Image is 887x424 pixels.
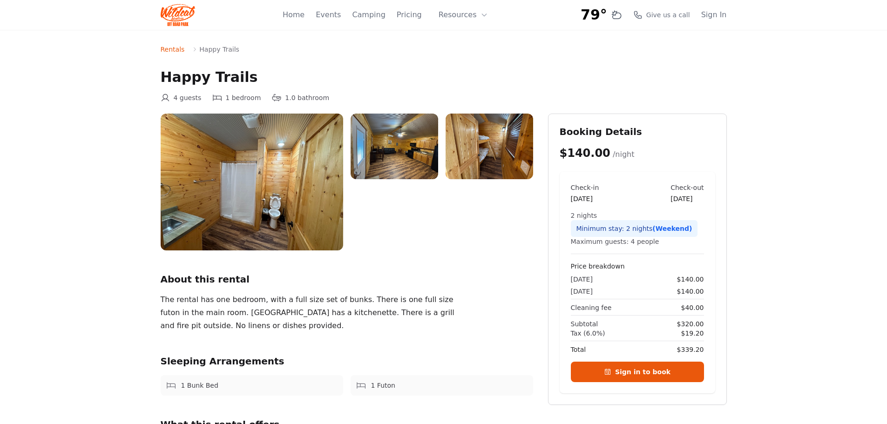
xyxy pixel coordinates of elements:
[571,194,599,203] div: [DATE]
[646,10,690,20] span: Give us a call
[571,275,593,284] span: [DATE]
[571,362,704,382] a: Sign in to book
[161,45,185,54] a: Rentals
[571,220,698,237] div: Minimum stay: 2 nights
[560,125,715,138] h2: Booking Details
[285,93,329,102] span: 1.0 bathroom
[397,9,422,20] a: Pricing
[174,93,202,102] span: 4 guests
[560,147,610,160] span: $140.00
[571,329,605,338] span: Tax (6.0%)
[351,114,438,179] img: IMG_1545.jpg
[181,381,218,390] span: 1 Bunk Bed
[571,183,599,192] div: Check-in
[161,114,343,250] img: IMG_1546.jpg
[677,345,704,354] span: $339.20
[161,355,533,368] h2: Sleeping Arrangements
[433,6,494,24] button: Resources
[446,114,533,179] img: IMG_1544.jpg
[670,183,704,192] div: Check-out
[613,150,635,159] span: /night
[670,194,704,203] div: [DATE]
[652,225,692,232] span: (Weekend)
[283,9,305,20] a: Home
[571,345,586,354] span: Total
[161,293,469,332] div: The rental has one bedroom, with a full size set of bunks. There is one full size futon in the ma...
[633,10,690,20] a: Give us a call
[581,7,607,23] span: 79°
[316,9,341,20] a: Events
[571,303,612,312] span: Cleaning fee
[571,211,704,220] div: 2 nights
[371,381,395,390] span: 1 Futon
[571,319,598,329] span: Subtotal
[571,237,704,246] div: Maximum guests: 4 people
[677,319,704,329] span: $320.00
[199,45,239,54] span: Happy Trails
[681,329,704,338] span: $19.20
[225,93,261,102] span: 1 bedroom
[701,9,727,20] a: Sign In
[677,275,704,284] span: $140.00
[352,9,385,20] a: Camping
[161,4,196,26] img: Wildcat Logo
[161,69,727,86] h1: Happy Trails
[161,273,533,286] h2: About this rental
[681,303,704,312] span: $40.00
[571,287,593,296] span: [DATE]
[571,262,704,271] h4: Price breakdown
[677,287,704,296] span: $140.00
[161,45,727,54] nav: Breadcrumb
